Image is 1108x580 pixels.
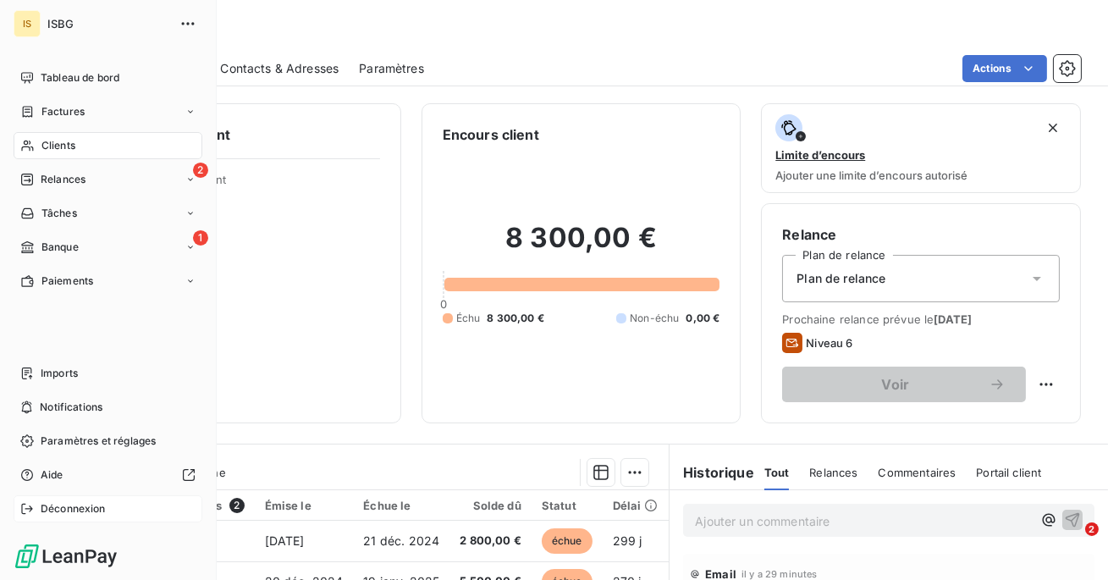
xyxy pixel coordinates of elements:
span: Commentaires [879,466,956,479]
span: Non-échu [630,311,679,326]
div: Émise le [265,499,344,512]
span: Propriétés Client [136,173,380,196]
span: Paramètres [359,60,424,77]
span: Notifications [40,400,102,415]
span: Tableau de bord [41,70,119,86]
span: Déconnexion [41,501,106,516]
div: Statut [542,499,593,512]
span: échue [542,528,593,554]
span: 2 [193,163,208,178]
a: Aide [14,461,202,489]
span: 21 déc. 2024 [363,533,439,548]
span: Clients [41,138,75,153]
span: Relances [41,172,85,187]
span: Ajouter une limite d’encours autorisé [775,168,967,182]
span: 299 j [613,533,642,548]
span: Limite d’encours [775,148,865,162]
span: Plan de relance [797,270,885,287]
h6: Informations client [102,124,380,145]
h2: 8 300,00 € [443,221,720,272]
span: 2 [1085,522,1099,536]
button: Voir [782,367,1026,402]
span: Niveau 6 [806,336,852,350]
span: Banque [41,240,79,255]
img: Logo LeanPay [14,543,119,570]
button: Limite d’encoursAjouter une limite d’encours autorisé [761,103,1081,193]
span: [DATE] [934,312,972,326]
span: Relances [809,466,857,479]
div: Échue le [363,499,439,512]
span: [DATE] [265,533,305,548]
button: Actions [962,55,1047,82]
span: Paramètres et réglages [41,434,156,449]
span: Factures [41,104,85,119]
span: Prochaine relance prévue le [782,312,1060,326]
div: Délai [613,499,659,512]
span: Contacts & Adresses [220,60,339,77]
span: 8 300,00 € [487,311,544,326]
span: Échu [456,311,481,326]
span: 2 800,00 € [460,533,521,550]
span: 1 [193,230,208,246]
h6: Encours client [443,124,539,145]
div: Solde dû [460,499,521,512]
span: Voir [802,378,989,391]
span: Aide [41,467,63,483]
span: ISBG [47,17,169,30]
span: Tout [764,466,790,479]
span: 0 [440,297,447,311]
div: IS [14,10,41,37]
span: Paiements [41,273,93,289]
h6: Historique [670,462,754,483]
iframe: Intercom live chat [1050,522,1091,563]
span: 0,00 € [686,311,719,326]
span: Tâches [41,206,77,221]
span: Imports [41,366,78,381]
span: il y a 29 minutes [741,569,818,579]
span: 2 [229,498,245,513]
h6: Relance [782,224,1060,245]
span: Portail client [976,466,1041,479]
